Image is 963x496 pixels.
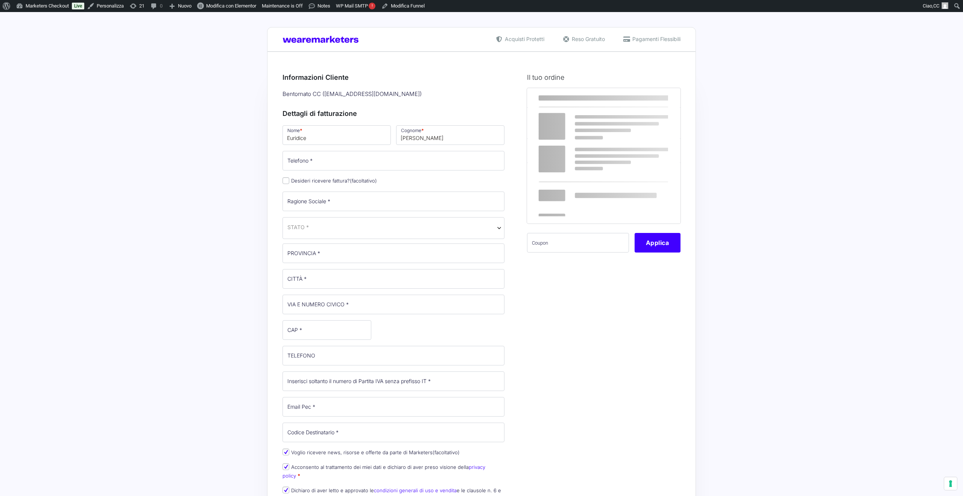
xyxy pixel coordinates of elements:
span: ! [369,3,375,9]
th: Prodotto [527,88,615,108]
input: TELEFONO [283,346,504,365]
th: Totale [527,163,615,223]
input: CITTÀ * [283,269,504,289]
label: Acconsento al trattamento dei miei dati e dichiaro di aver preso visione della [283,464,485,479]
a: Live [72,3,84,9]
input: Voglio ricevere news, risorse e offerte da parte di Marketers(facoltativo) [283,449,289,455]
th: Subtotale [615,88,680,108]
th: Subtotale [527,139,615,163]
input: Coupon [527,233,629,253]
input: Cognome * [396,125,504,145]
h3: Informazioni Cliente [283,72,504,82]
input: Email Pec * [283,397,504,417]
span: (facoltativo) [350,178,377,184]
span: Acquisti Protetti [503,35,544,43]
input: VIA E NUMERO CIVICO * [283,295,504,314]
input: Dichiaro di aver letto e approvato lecondizioni generali di uso e venditae le clausole n. 6 e 7 d... [283,487,289,493]
input: Inserisci soltanto il numero di Partita IVA senza prefisso IT * [283,371,504,391]
input: Telefono * [283,151,504,170]
span: STATO * [287,223,309,231]
button: Applica [635,233,680,253]
span: (facoltativo) [433,449,460,455]
a: condizioni generali di uso e vendita [374,487,457,493]
input: PROVINCIA * [283,243,504,263]
button: Le tue preferenze relative al consenso per le tecnologie di tracciamento [944,477,957,490]
input: Ragione Sociale * [283,192,504,211]
h3: Dettagli di fatturazione [283,108,504,119]
span: Italia [283,217,504,239]
input: Acconsento al trattamento dei miei dati e dichiaro di aver preso visione dellaprivacy policy [283,463,289,470]
span: CC [933,3,939,9]
h3: Il tuo ordine [527,72,680,82]
input: Nome * [283,125,391,145]
label: Voglio ricevere news, risorse e offerte da parte di Marketers [283,449,460,455]
iframe: Customerly Messenger Launcher [6,467,29,489]
input: CAP * [283,320,371,340]
span: Pagamenti Flessibili [630,35,680,43]
span: Modifica con Elementor [206,3,256,9]
span: Reso Gratuito [570,35,605,43]
div: Bentornato CC ( [EMAIL_ADDRESS][DOMAIN_NAME] ) [280,88,507,100]
td: Marketers World 2025 - MW25 Ticket Standard [527,108,615,139]
span: Italia [287,223,500,231]
input: Codice Destinatario * [283,423,504,442]
label: Desideri ricevere fattura? [283,178,377,184]
input: Desideri ricevere fattura?(facoltativo) [283,177,289,184]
